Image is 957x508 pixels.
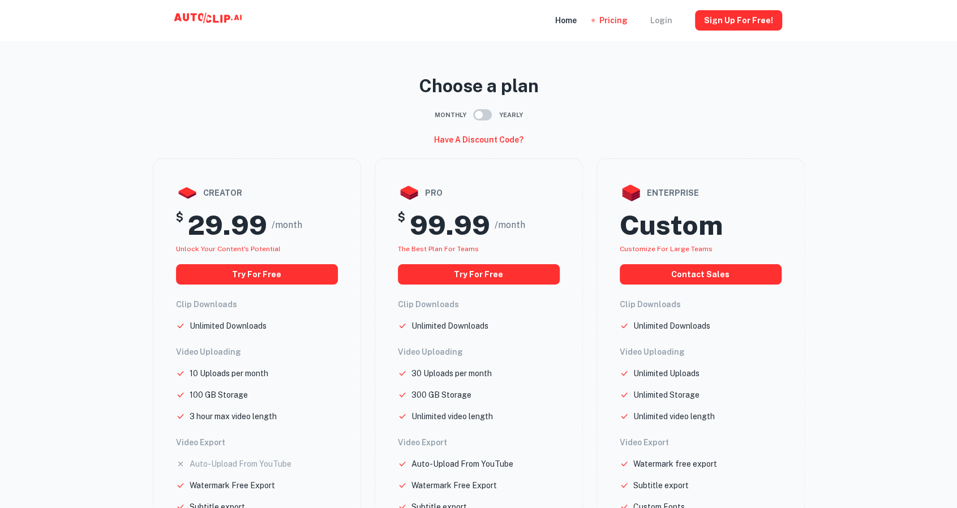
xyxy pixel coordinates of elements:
[190,479,275,492] p: Watermark Free Export
[398,298,560,311] h6: Clip Downloads
[190,367,268,380] p: 10 Uploads per month
[190,320,267,332] p: Unlimited Downloads
[398,264,560,285] button: Try for free
[398,182,560,204] div: pro
[411,367,492,380] p: 30 Uploads per month
[176,209,183,242] h5: $
[176,264,338,285] button: Try for free
[176,436,338,449] h6: Video Export
[411,479,497,492] p: Watermark Free Export
[190,410,277,423] p: 3 hour max video length
[176,245,281,253] span: Unlock your Content's potential
[430,130,528,149] button: Have a discount code?
[434,134,523,146] h6: Have a discount code?
[411,458,513,470] p: Auto-Upload From YouTube
[190,458,291,470] p: Auto-Upload From YouTube
[620,298,782,311] h6: Clip Downloads
[176,346,338,358] h6: Video Uploading
[620,245,713,253] span: Customize for large teams
[411,389,471,401] p: 300 GB Storage
[272,218,302,232] span: /month
[411,320,488,332] p: Unlimited Downloads
[499,110,523,120] span: Yearly
[398,346,560,358] h6: Video Uploading
[620,436,782,449] h6: Video Export
[633,389,699,401] p: Unlimited Storage
[633,410,715,423] p: Unlimited video length
[153,72,805,100] p: Choose a plan
[435,110,466,120] span: Monthly
[633,479,689,492] p: Subtitle export
[620,346,782,358] h6: Video Uploading
[633,367,699,380] p: Unlimited Uploads
[176,298,338,311] h6: Clip Downloads
[190,389,248,401] p: 100 GB Storage
[398,209,405,242] h5: $
[188,209,267,242] h2: 29.99
[620,182,782,204] div: enterprise
[398,436,560,449] h6: Video Export
[695,10,782,31] button: Sign Up for free!
[495,218,525,232] span: /month
[176,182,338,204] div: creator
[633,458,717,470] p: Watermark free export
[410,209,490,242] h2: 99.99
[398,245,479,253] span: The best plan for teams
[633,320,710,332] p: Unlimited Downloads
[620,209,723,242] h2: Custom
[620,264,782,285] button: Contact Sales
[411,410,493,423] p: Unlimited video length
